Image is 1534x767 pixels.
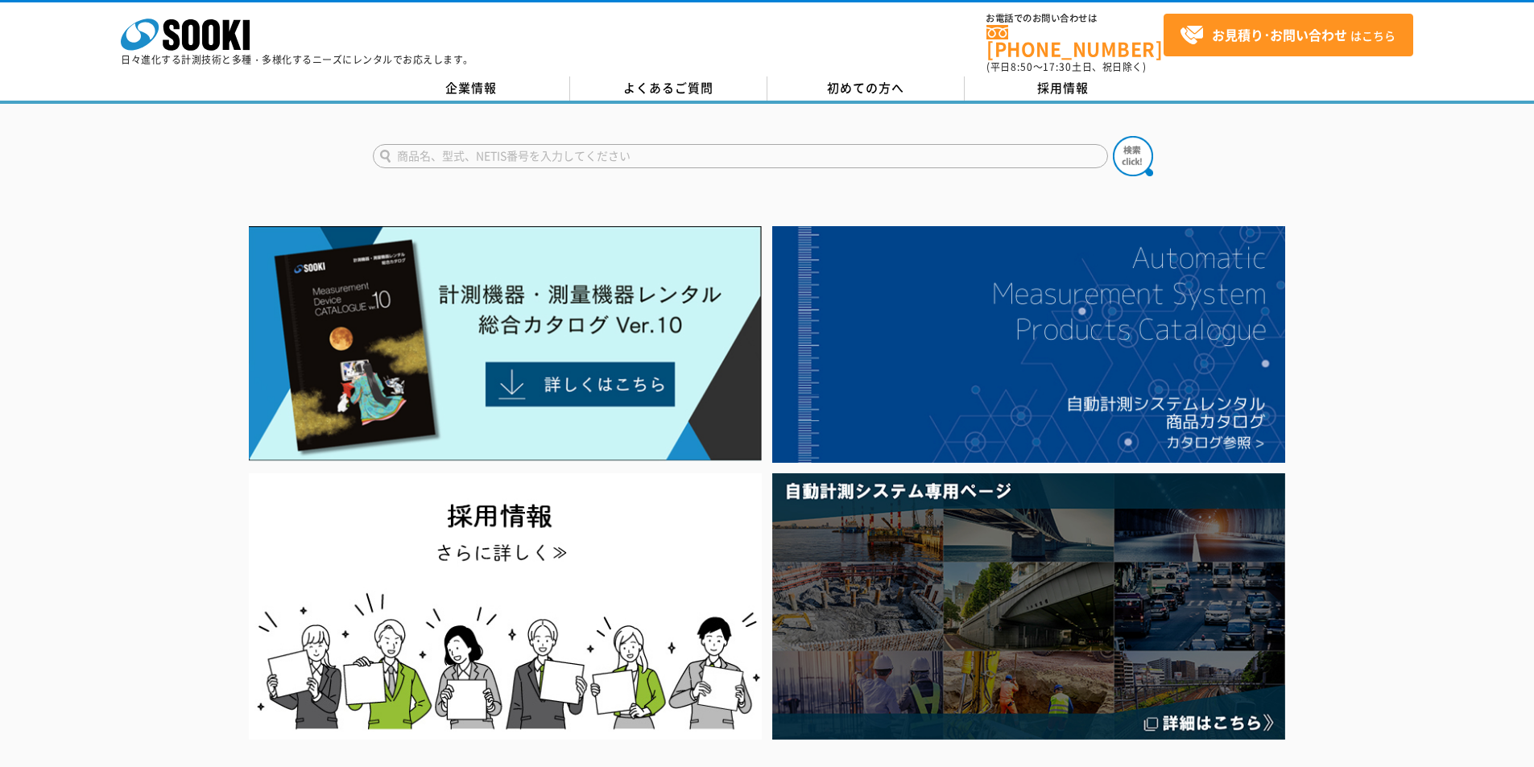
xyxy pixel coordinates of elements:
[121,55,473,64] p: 日々進化する計測技術と多種・多様化するニーズにレンタルでお応えします。
[249,473,762,740] img: SOOKI recruit
[373,144,1108,168] input: 商品名、型式、NETIS番号を入力してください
[373,76,570,101] a: 企業情報
[1180,23,1395,47] span: はこちら
[767,76,965,101] a: 初めての方へ
[570,76,767,101] a: よくあるご質問
[1212,25,1347,44] strong: お見積り･お問い合わせ
[965,76,1162,101] a: 採用情報
[1113,136,1153,176] img: btn_search.png
[249,226,762,461] img: Catalog Ver10
[986,14,1164,23] span: お電話でのお問い合わせは
[986,25,1164,58] a: [PHONE_NUMBER]
[772,473,1285,740] img: 自動計測システム専用ページ
[986,60,1146,74] span: (平日 ～ 土日、祝日除く)
[772,226,1285,463] img: 自動計測システムカタログ
[827,79,904,97] span: 初めての方へ
[1043,60,1072,74] span: 17:30
[1011,60,1033,74] span: 8:50
[1164,14,1413,56] a: お見積り･お問い合わせはこちら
